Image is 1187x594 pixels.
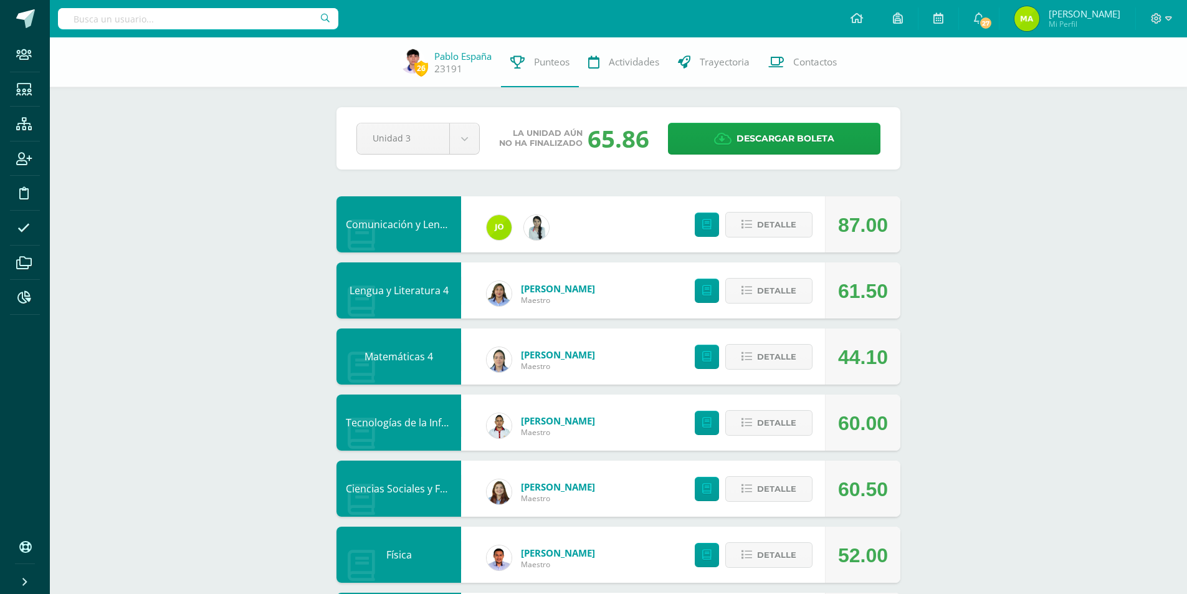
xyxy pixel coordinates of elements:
[521,493,595,504] span: Maestro
[757,213,796,236] span: Detalle
[346,416,572,429] a: Tecnologías de la Información y Comunicación 4
[487,347,512,372] img: 564a5008c949b7a933dbd60b14cd9c11.png
[365,350,433,363] a: Matemáticas 4
[838,461,888,517] div: 60.50
[757,411,796,434] span: Detalle
[357,123,479,154] a: Unidad 3
[725,212,813,237] button: Detalle
[669,37,759,87] a: Trayectoria
[336,328,461,385] div: Matemáticas 4
[524,215,549,240] img: 937d777aa527c70189f9fb3facc5f1f6.png
[759,37,846,87] a: Contactos
[725,542,813,568] button: Detalle
[979,16,993,30] span: 27
[521,547,595,559] a: [PERSON_NAME]
[838,263,888,319] div: 61.50
[757,544,796,567] span: Detalle
[487,413,512,438] img: 2c9694ff7bfac5f5943f65b81010a575.png
[487,479,512,504] img: 9d377caae0ea79d9f2233f751503500a.png
[757,477,796,501] span: Detalle
[757,279,796,302] span: Detalle
[521,414,595,427] a: [PERSON_NAME]
[609,55,659,69] span: Actividades
[346,218,519,231] a: Comunicación y Lenguaje L3, Inglés 4
[838,395,888,451] div: 60.00
[336,527,461,583] div: Física
[588,122,649,155] div: 65.86
[414,60,428,76] span: 26
[1014,6,1039,31] img: 6b1e82ac4bc77c91773989d943013bd5.png
[373,123,434,153] span: Unidad 3
[336,262,461,319] div: Lengua y Literatura 4
[725,278,813,304] button: Detalle
[336,196,461,252] div: Comunicación y Lenguaje L3, Inglés 4
[521,559,595,570] span: Maestro
[793,55,837,69] span: Contactos
[521,481,595,493] a: [PERSON_NAME]
[521,282,595,295] a: [PERSON_NAME]
[534,55,570,69] span: Punteos
[521,295,595,305] span: Maestro
[336,461,461,517] div: Ciencias Sociales y Formación Ciudadana 4
[434,62,462,75] a: 23191
[434,50,492,62] a: Pablo España
[336,395,461,451] div: Tecnologías de la Información y Comunicación 4
[400,49,425,74] img: ee19df3f3405e1054f6cb6002a3d74f9.png
[1049,19,1120,29] span: Mi Perfil
[725,410,813,436] button: Detalle
[521,348,595,361] a: [PERSON_NAME]
[58,8,338,29] input: Busca un usuario...
[350,284,449,297] a: Lengua y Literatura 4
[499,128,583,148] span: La unidad aún no ha finalizado
[487,545,512,570] img: 70cb7eb60b8f550c2f33c1bb3b1b05b9.png
[487,215,512,240] img: 79eb5cb28572fb7ebe1e28c28929b0fa.png
[838,329,888,385] div: 44.10
[737,123,834,154] span: Descargar boleta
[757,345,796,368] span: Detalle
[725,476,813,502] button: Detalle
[725,344,813,370] button: Detalle
[838,197,888,253] div: 87.00
[521,361,595,371] span: Maestro
[700,55,750,69] span: Trayectoria
[346,482,546,496] a: Ciencias Sociales y Formación Ciudadana 4
[386,548,412,562] a: Física
[501,37,579,87] a: Punteos
[1049,7,1120,20] span: [PERSON_NAME]
[579,37,669,87] a: Actividades
[838,527,888,583] div: 52.00
[521,427,595,438] span: Maestro
[487,281,512,306] img: d5f85972cab0d57661bd544f50574cc9.png
[668,123,880,155] a: Descargar boleta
